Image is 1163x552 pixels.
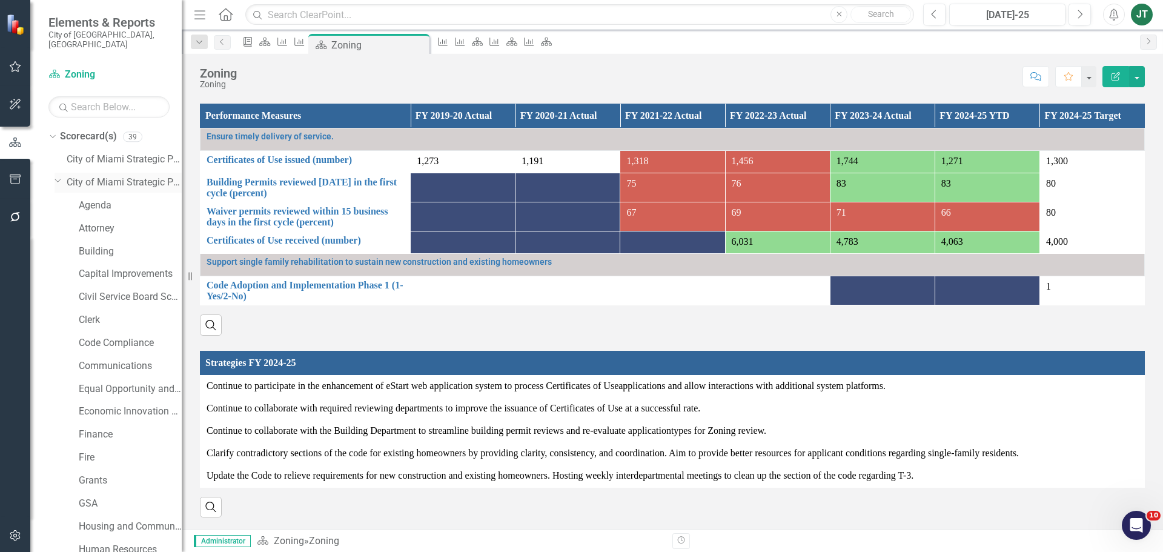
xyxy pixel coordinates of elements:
span: Continue to participate in the enhancement of eStart web application system to process Certificat... [207,381,618,391]
td: Double-Click to Edit [1039,276,1144,305]
a: Capital Improvements [79,267,182,281]
p: Continue to collaborate with required reviewing departments to improve the issuance of Certificat... [207,402,1139,416]
a: Waiver permits reviewed within 15 business days in the first cycle (percent) [207,206,404,227]
a: Civil Service Board Scorecard [79,290,182,304]
span: Administrator [194,535,251,547]
a: Equal Opportunity and Diversity Programs [79,382,182,396]
span: 4,000 [1046,236,1068,247]
span: 75 [626,178,636,188]
a: Fire [79,451,182,465]
a: Zoning [48,68,170,82]
td: Double-Click to Edit Right Click for Context Menu [200,128,1145,150]
span: 1,456 [732,156,754,166]
a: Zoning [274,535,304,547]
span: 80 [1046,178,1056,188]
span: 83 [941,178,951,188]
a: Scorecard(s) [60,130,117,144]
span: 1,273 [417,156,439,166]
span: 1,318 [626,156,648,166]
a: City of Miami Strategic Plan (NEW) [67,176,182,190]
a: Certificates of Use issued (number) [207,155,404,165]
img: ClearPoint Strategy [6,14,27,35]
div: 39 [123,131,142,142]
a: Code Adoption and Implementation Phase 1 (1-Yes/2-No) [207,280,404,301]
span: 1,191 [522,156,543,166]
span: Continue to collaborate with the Building Department to streamline building permit reviews and re... [207,425,671,436]
span: 1,271 [941,156,963,166]
td: Double-Click to Edit [1039,150,1144,173]
span: 4,783 [837,236,858,247]
span: Search [868,9,894,19]
a: Certificates of Use received (number) [207,235,404,246]
input: Search Below... [48,96,170,118]
span: 1,744 [837,156,858,166]
a: City of Miami Strategic Plan [67,153,182,167]
a: Attorney [79,222,182,236]
td: Double-Click to Edit Right Click for Context Menu [200,173,411,202]
a: Communications [79,359,182,373]
a: Finance [79,428,182,442]
span: 67 [626,207,636,218]
a: Economic Innovation and Development [79,405,182,419]
td: Double-Click to Edit [200,397,1146,420]
span: 71 [837,207,846,218]
span: 4,063 [941,236,963,247]
div: Zoning [200,67,237,80]
p: Update the Code to relieve requirements for new construction and existing homeowners. Hosting wee... [207,469,1139,483]
span: Elements & Reports [48,15,170,30]
td: Double-Click to Edit [1039,173,1144,202]
span: 10 [1147,511,1161,520]
a: Agenda [79,199,182,213]
td: Double-Click to Edit [1039,202,1144,231]
p: Clarify contradictory sections of the code for existing homeowners by providing clarity, consiste... [207,447,1139,461]
span: 1 [1046,281,1051,291]
button: JT [1131,4,1153,25]
div: [DATE]-25 [953,8,1061,22]
div: Zoning [331,38,426,53]
span: 76 [732,178,741,188]
button: [DATE]-25 [949,4,1065,25]
td: Double-Click to Edit [1039,231,1144,254]
a: Support single family rehabilitation to sustain new construction and existing homeowners [207,258,1138,267]
span: 83 [837,178,846,188]
iframe: Intercom live chat [1122,511,1151,540]
a: Ensure timely delivery of service. [207,132,1138,141]
td: Double-Click to Edit [200,465,1146,487]
a: Clerk [79,313,182,327]
span: 80 [1046,207,1056,218]
span: 6,031 [732,236,754,247]
span: types for Zoning review. [671,425,766,436]
td: Double-Click to Edit Right Click for Context Menu [200,150,411,173]
a: Building Permits reviewed [DATE] in the first cycle (percent) [207,177,404,198]
span: 1,300 [1046,156,1068,166]
a: GSA [79,497,182,511]
span: 69 [732,207,741,218]
span: 66 [941,207,951,218]
button: Search [850,6,911,23]
td: Double-Click to Edit Right Click for Context Menu [200,202,411,231]
small: City of [GEOGRAPHIC_DATA], [GEOGRAPHIC_DATA] [48,30,170,50]
a: Housing and Community Development [79,520,182,534]
a: Grants [79,474,182,488]
td: Double-Click to Edit [200,375,1146,397]
span: applications and allow interactions with additional system platforms. [618,381,886,391]
input: Search ClearPoint... [245,4,914,25]
div: Zoning [309,535,339,547]
a: Building [79,245,182,259]
td: Double-Click to Edit Right Click for Context Menu [200,231,411,254]
div: Zoning [200,80,237,89]
td: Double-Click to Edit [200,442,1146,465]
td: Double-Click to Edit [200,420,1146,442]
div: » [257,534,663,548]
a: Code Compliance [79,336,182,350]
